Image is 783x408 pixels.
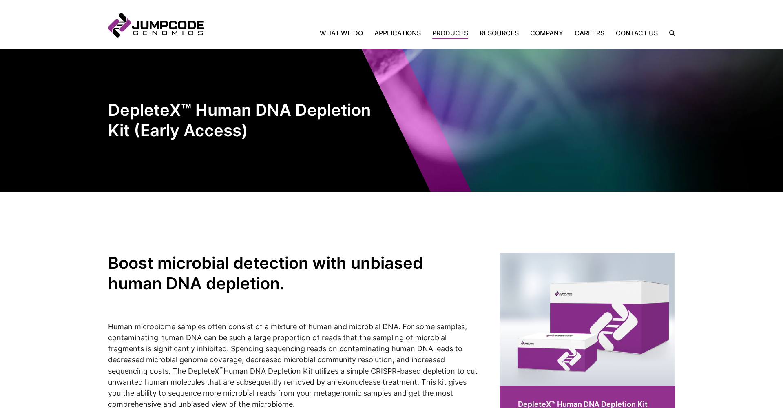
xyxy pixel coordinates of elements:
[219,366,223,373] sup: ™
[108,253,479,294] h2: Boost microbial detection with unbiased human DNA depletion.
[369,28,427,38] a: Applications
[610,28,664,38] a: Contact Us
[569,28,610,38] a: Careers
[427,28,474,38] a: Products
[664,30,675,36] label: Search the site.
[204,28,664,38] nav: Primary Navigation
[320,28,369,38] a: What We Do
[474,28,524,38] a: Resources
[524,28,569,38] a: Company
[108,100,391,141] h1: DepleteX™ Human DNA Depletion Kit (Early Access)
